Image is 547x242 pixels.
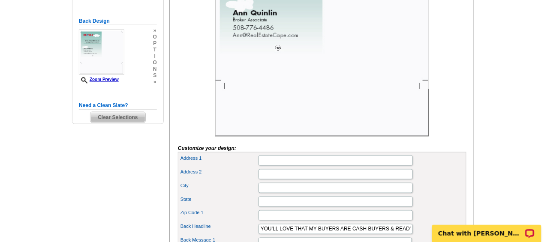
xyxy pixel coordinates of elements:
[79,17,157,25] h5: Back Design
[79,102,157,110] h5: Need a Clean Slate?
[180,168,258,176] label: Address 2
[153,47,157,53] span: t
[79,30,124,75] img: Z18876425_00001_2.jpg
[427,215,547,242] iframe: LiveChat chat widget
[153,40,157,47] span: p
[180,182,258,189] label: City
[178,145,236,151] i: Customize your design:
[180,209,258,217] label: Zip Code 1
[180,223,258,230] label: Back Headline
[153,27,157,34] span: »
[90,112,145,122] span: Clear Selections
[153,34,157,40] span: o
[180,155,258,162] label: Address 1
[180,196,258,203] label: State
[79,77,119,82] a: Zoom Preview
[153,53,157,60] span: i
[153,79,157,85] span: »
[153,60,157,66] span: o
[153,72,157,79] span: s
[153,66,157,72] span: n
